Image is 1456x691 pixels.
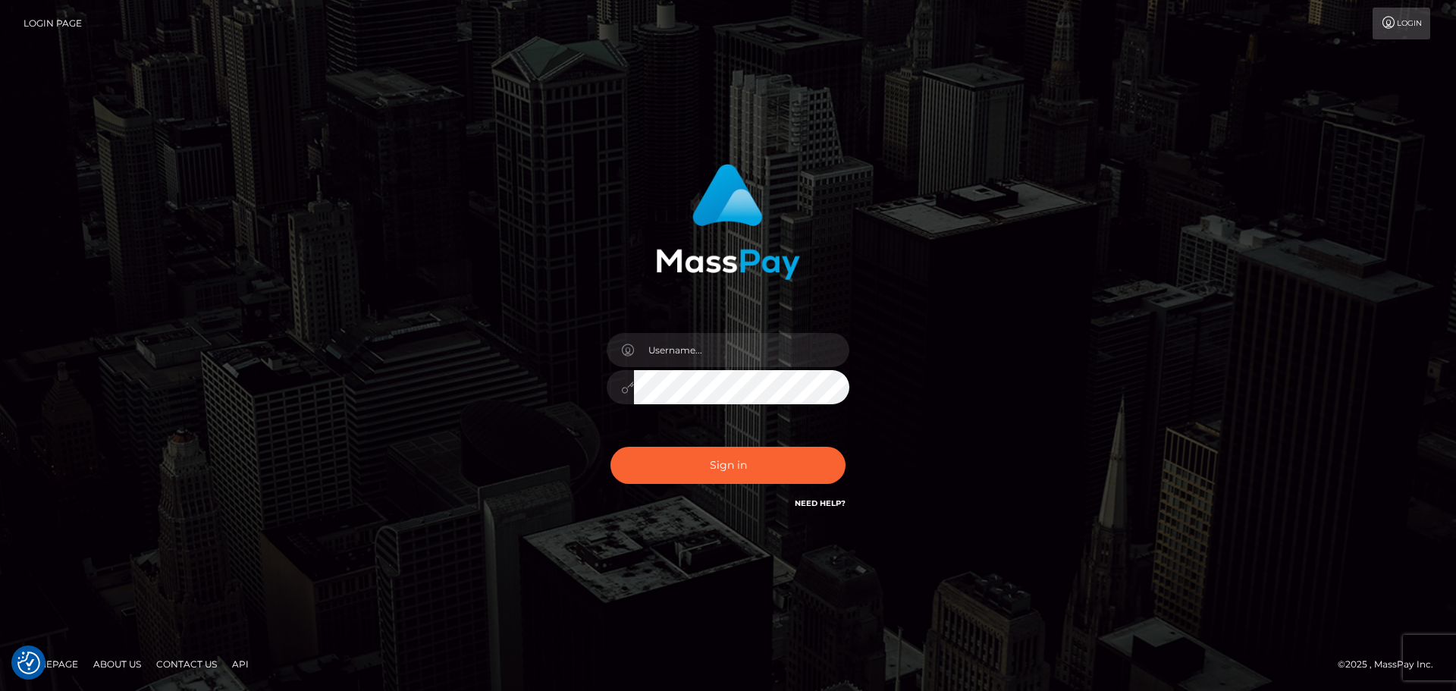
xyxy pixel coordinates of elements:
[17,652,40,674] img: Revisit consent button
[17,652,40,674] button: Consent Preferences
[1338,656,1445,673] div: © 2025 , MassPay Inc.
[610,447,846,484] button: Sign in
[87,652,147,676] a: About Us
[24,8,82,39] a: Login Page
[634,333,849,367] input: Username...
[17,652,84,676] a: Homepage
[795,498,846,508] a: Need Help?
[1373,8,1430,39] a: Login
[656,164,800,280] img: MassPay Login
[226,652,255,676] a: API
[150,652,223,676] a: Contact Us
